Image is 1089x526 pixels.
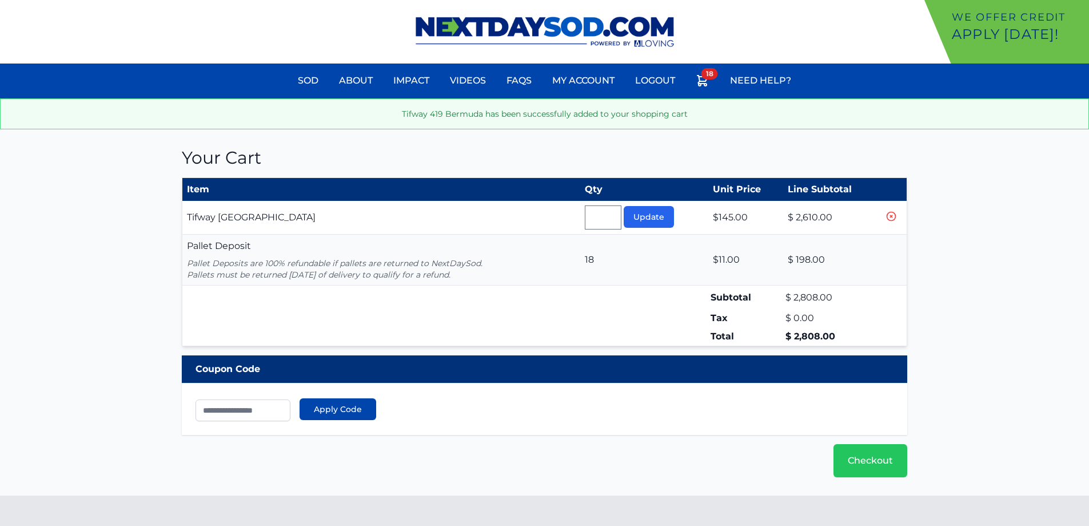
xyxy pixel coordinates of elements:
td: $ 0.00 [783,309,879,327]
a: My Account [545,67,621,94]
td: $ 2,808.00 [783,327,879,346]
td: 18 [580,235,709,286]
p: Pallet Deposits are 100% refundable if pallets are returned to NextDaySod. Pallets must be return... [187,258,576,280]
h1: Your Cart [182,148,908,168]
th: Item [182,178,580,201]
td: $11.00 [708,235,783,286]
td: Total [708,327,783,346]
td: Tifway [GEOGRAPHIC_DATA] [182,201,580,235]
td: $ 2,610.00 [783,201,879,235]
p: We offer Credit [952,9,1084,25]
a: Need Help? [723,67,798,94]
a: Videos [443,67,493,94]
a: Sod [291,67,325,94]
p: Apply [DATE]! [952,25,1084,43]
button: Apply Code [300,398,376,420]
a: About [332,67,380,94]
a: FAQs [500,67,538,94]
a: Checkout [833,444,907,477]
span: Apply Code [314,404,362,415]
th: Line Subtotal [783,178,879,201]
th: Qty [580,178,709,201]
span: 18 [701,68,718,80]
td: $ 2,808.00 [783,286,879,310]
div: Coupon Code [182,355,908,383]
p: Tifway 419 Bermuda has been successfully added to your shopping cart [10,108,1079,120]
td: $145.00 [708,201,783,235]
td: Tax [708,309,783,327]
a: Impact [386,67,436,94]
th: Unit Price [708,178,783,201]
button: Update [624,206,674,228]
td: Pallet Deposit [182,235,580,286]
a: Logout [628,67,682,94]
td: $ 198.00 [783,235,879,286]
td: Subtotal [708,286,783,310]
a: 18 [689,67,716,98]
